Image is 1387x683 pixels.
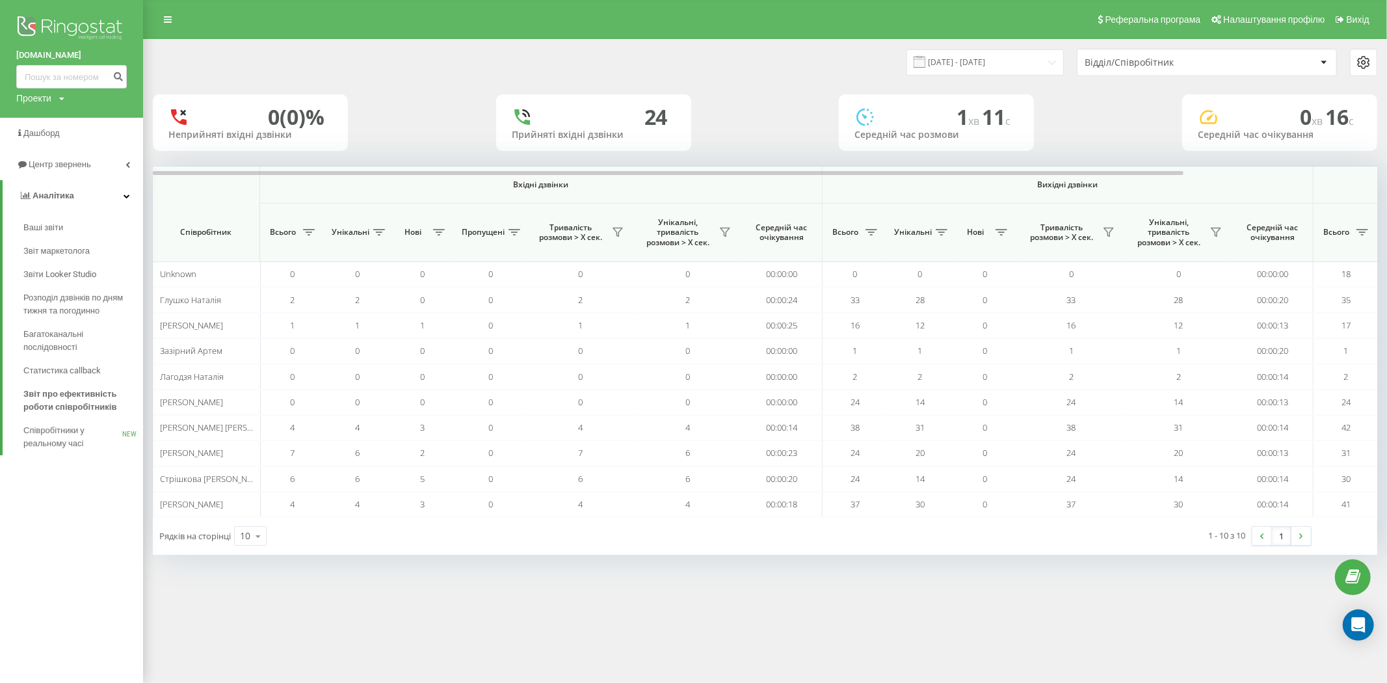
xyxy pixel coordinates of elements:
a: Розподіл дзвінків по дням тижня та погодинно [23,286,143,323]
span: 0 [1069,268,1074,280]
td: 00:00:23 [741,440,823,466]
span: 2 [685,294,690,306]
span: 2 [918,371,923,382]
span: 0 [685,396,690,408]
span: 0 [356,268,360,280]
td: 00:00:13 [1232,313,1314,338]
td: 00:00:00 [741,364,823,389]
span: 0 [983,294,988,306]
span: 0 [983,473,988,485]
span: 0 [983,268,988,280]
span: 24 [1067,473,1076,485]
span: Рядків на сторінці [159,530,231,542]
span: Стрішкова [PERSON_NAME] [160,473,267,485]
span: 11 [982,103,1011,131]
div: Open Intercom Messenger [1343,609,1374,641]
span: 1 [291,319,295,331]
span: 28 [916,294,925,306]
span: Співробітники у реальному часі [23,424,122,450]
span: 20 [916,447,925,459]
span: 0 [489,473,494,485]
span: 0 [421,294,425,306]
span: Ваші звіти [23,221,63,234]
span: 5 [421,473,425,485]
td: 00:00:24 [741,287,823,312]
span: Співробітник [164,227,248,237]
span: 0 [421,345,425,356]
span: 38 [851,422,860,433]
td: 00:00:00 [741,261,823,287]
span: 2 [578,294,583,306]
div: 1 - 10 з 10 [1209,529,1246,542]
span: 0 [578,268,583,280]
span: Звіти Looker Studio [23,268,96,281]
a: Співробітники у реальному часіNEW [23,419,143,455]
span: 6 [685,447,690,459]
span: 0 [1300,103,1325,131]
span: 1 [1344,345,1349,356]
td: 00:00:00 [741,338,823,364]
span: 20 [1174,447,1183,459]
a: Ваші звіти [23,216,143,239]
span: 14 [1174,473,1183,485]
a: Статистика callback [23,359,143,382]
span: Всього [267,227,299,237]
span: Розподіл дзвінків по дням тижня та погодинно [23,291,137,317]
span: 0 [983,396,988,408]
a: [DOMAIN_NAME] [16,49,127,62]
span: 16 [851,319,860,331]
span: 4 [291,422,295,433]
td: 00:00:25 [741,313,823,338]
td: 00:00:20 [741,466,823,492]
span: 0 [918,268,923,280]
span: 0 [578,371,583,382]
span: Unknown [160,268,196,280]
span: 38 [1067,422,1076,433]
span: 28 [1174,294,1183,306]
span: [PERSON_NAME] [160,396,223,408]
span: 16 [1325,103,1354,131]
span: 0 [853,268,858,280]
span: Налаштування профілю [1223,14,1325,25]
span: 6 [685,473,690,485]
div: 0 (0)% [268,105,324,129]
span: хв [1312,114,1325,128]
span: 0 [578,345,583,356]
span: Лагодзя Наталія [160,371,224,382]
div: Проекти [16,92,51,105]
span: 1 [1176,345,1181,356]
span: Вихідні дзвінки [853,180,1283,190]
span: 33 [851,294,860,306]
span: 2 [1176,371,1181,382]
span: 0 [291,396,295,408]
span: 0 [983,345,988,356]
span: 4 [578,422,583,433]
span: Звіт про ефективність роботи співробітників [23,388,137,414]
span: [PERSON_NAME] [PERSON_NAME] [160,422,288,433]
span: 2 [1344,371,1349,382]
span: Реферальна програма [1105,14,1201,25]
span: Унікальні [894,227,932,237]
td: 00:00:20 [1232,287,1314,312]
span: 24 [1067,396,1076,408]
span: 7 [291,447,295,459]
span: Вихід [1347,14,1369,25]
span: [PERSON_NAME] [160,319,223,331]
a: Аналiтика [3,180,143,211]
span: 0 [578,396,583,408]
span: 33 [1067,294,1076,306]
span: 0 [489,422,494,433]
span: 24 [1341,396,1351,408]
span: 31 [1341,447,1351,459]
span: [PERSON_NAME] [160,498,223,510]
span: 0 [983,498,988,510]
span: 4 [291,498,295,510]
div: Прийняті вхідні дзвінки [512,129,676,141]
span: 4 [685,498,690,510]
span: 0 [291,371,295,382]
span: 1 [957,103,982,131]
span: Всього [1320,227,1353,237]
span: Унікальні, тривалість розмови > Х сек. [1131,217,1206,248]
td: 00:00:00 [1232,261,1314,287]
span: хв [968,114,982,128]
